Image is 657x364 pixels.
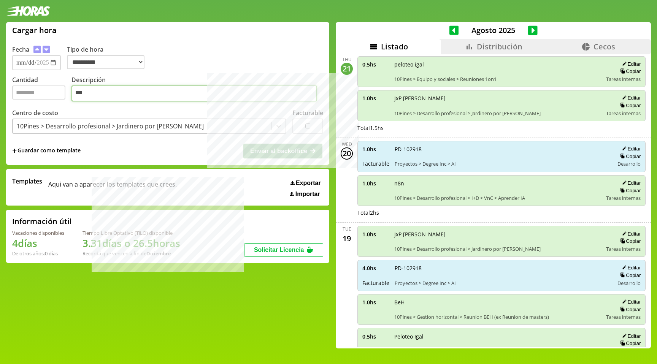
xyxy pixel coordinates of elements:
[620,61,641,67] button: Editar
[341,63,353,75] div: 21
[606,245,641,252] span: Tareas internas
[362,61,389,68] span: 0.5 hs
[618,187,641,194] button: Copiar
[362,95,389,102] span: 1.0 hs
[395,160,609,167] span: Proyectos > Degree Inc > AI
[618,68,641,74] button: Copiar
[83,250,180,257] div: Recordá que vencen a fin de
[12,85,65,100] input: Cantidad
[395,280,609,286] span: Proyectos > Degree Inc > AI
[17,122,204,130] div: 10Pines > Desarrollo profesional > Jardinero por [PERSON_NAME]
[394,76,601,82] span: 10Pines > Equipo y sociales > Reuniones 1on1
[620,180,641,186] button: Editar
[342,56,352,63] div: Thu
[477,41,522,52] span: Distribución
[67,45,151,70] label: Tipo de hora
[362,264,389,272] span: 4.0 hs
[394,313,601,320] span: 10Pines > Gestion horizontal > Reunion BEH (ex Reunion de masters)
[618,340,641,347] button: Copiar
[362,279,389,286] span: Facturable
[606,195,641,201] span: Tareas internas
[342,141,352,147] div: Wed
[71,76,323,103] label: Descripción
[146,250,171,257] b: Diciembre
[394,231,601,238] span: JxP [PERSON_NAME]
[362,299,389,306] span: 1.0 hs
[12,147,17,155] span: +
[394,333,601,340] span: Peloteo Igal
[341,232,353,244] div: 19
[620,299,641,305] button: Editar
[594,41,615,52] span: Cecos
[620,333,641,339] button: Editar
[606,76,641,82] span: Tareas internas
[618,153,641,160] button: Copiar
[12,177,42,185] span: Templates
[12,76,71,103] label: Cantidad
[12,25,57,35] h1: Cargar hora
[12,250,64,257] div: De otros años: 0 días
[6,6,50,16] img: logotipo
[394,195,601,201] span: 10Pines > Desarrollo profesional > I+D > VnC > Aprender IA
[394,180,601,187] span: n8n
[394,110,601,117] span: 10Pines > Desarrollo profesional > Jardinero por [PERSON_NAME]
[395,264,609,272] span: PD-102918
[620,146,641,152] button: Editar
[357,209,646,216] div: Total 2 hs
[362,180,389,187] span: 1.0 hs
[362,146,389,153] span: 1.0 hs
[83,229,180,236] div: Tiempo Libre Optativo (TiLO) disponible
[620,231,641,237] button: Editar
[618,238,641,244] button: Copiar
[381,41,408,52] span: Listado
[394,95,601,102] span: JxP [PERSON_NAME]
[12,229,64,236] div: Vacaciones disponibles
[394,245,601,252] span: 10Pines > Desarrollo profesional > Jardinero por [PERSON_NAME]
[617,280,641,286] span: Desarrollo
[48,177,177,198] span: Aqui van a aparecer los templates que crees.
[292,109,323,117] label: Facturable
[336,54,651,348] div: scrollable content
[12,236,64,250] h1: 4 días
[12,45,29,54] label: Fecha
[394,299,601,306] span: BeH
[362,231,389,238] span: 1.0 hs
[288,179,323,187] button: Exportar
[12,216,72,226] h2: Información útil
[244,243,323,257] button: Solicitar Licencia
[341,147,353,160] div: 20
[343,226,351,232] div: Tue
[459,25,528,35] span: Agosto 2025
[620,264,641,271] button: Editar
[362,333,389,340] span: 0.5 hs
[394,61,601,68] span: peloteo igal
[71,85,317,101] textarea: Descripción
[296,180,321,187] span: Exportar
[83,236,180,250] h1: 3.31 días o 26.5 horas
[617,160,641,167] span: Desarrollo
[618,102,641,109] button: Copiar
[395,146,609,153] span: PD-102918
[606,313,641,320] span: Tareas internas
[357,124,646,131] div: Total 1.5 hs
[12,109,58,117] label: Centro de costo
[295,191,320,198] span: Importar
[67,55,144,69] select: Tipo de hora
[12,147,81,155] span: +Guardar como template
[618,272,641,279] button: Copiar
[620,95,641,101] button: Editar
[362,160,389,167] span: Facturable
[618,306,641,313] button: Copiar
[254,247,304,253] span: Solicitar Licencia
[606,110,641,117] span: Tareas internas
